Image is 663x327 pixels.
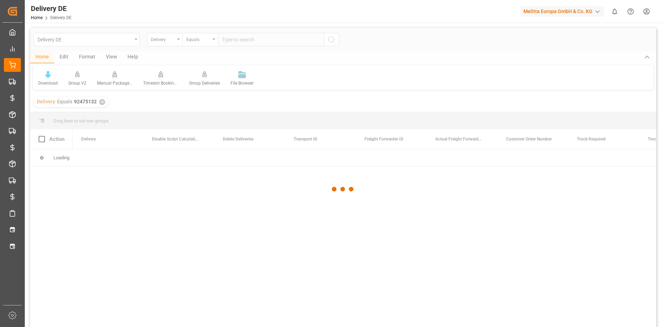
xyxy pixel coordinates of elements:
[607,4,623,19] button: show 0 new notifications
[623,4,639,19] button: Help Center
[521,6,604,17] div: Melitta Europa GmbH & Co. KG
[521,5,607,18] button: Melitta Europa GmbH & Co. KG
[31,3,72,14] div: Delivery DE
[31,15,42,20] a: Home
